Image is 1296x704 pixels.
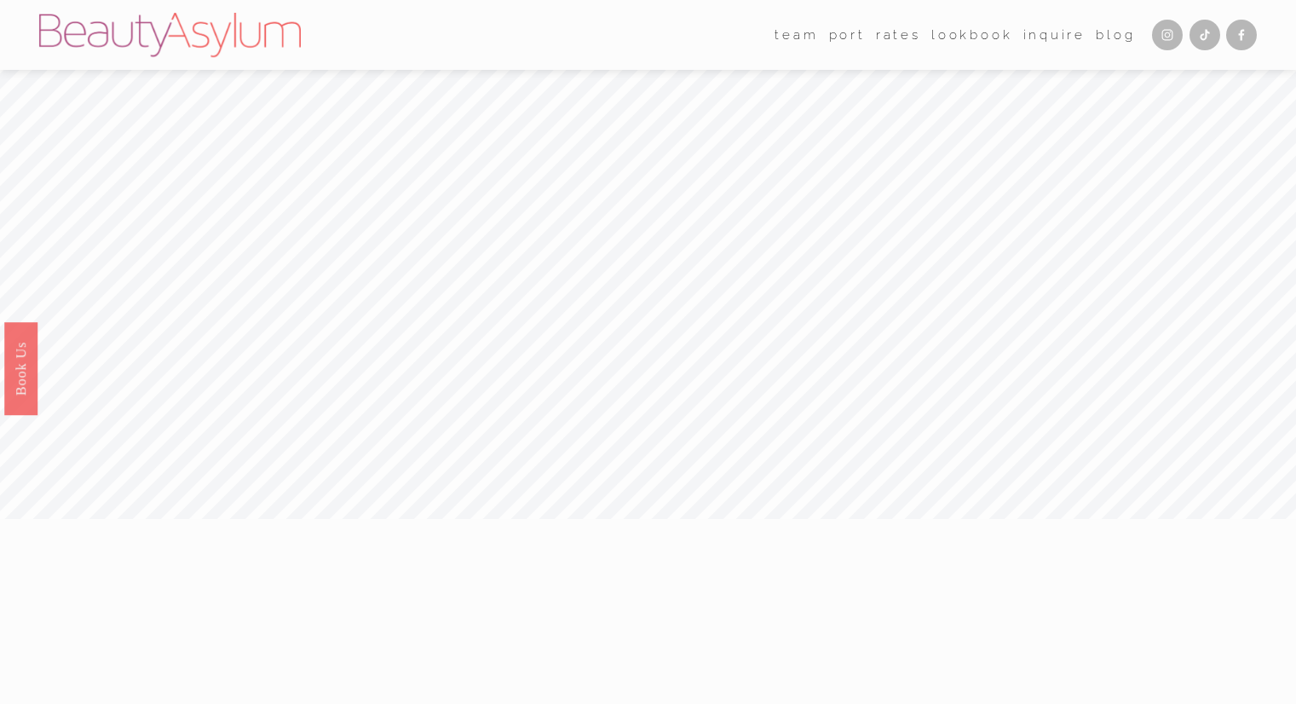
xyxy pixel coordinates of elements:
[39,13,301,57] img: Beauty Asylum | Bridal Hair &amp; Makeup Charlotte &amp; Atlanta
[829,22,866,48] a: port
[876,22,921,48] a: Rates
[1189,20,1220,50] a: TikTok
[1226,20,1257,50] a: Facebook
[1152,20,1183,50] a: Instagram
[4,322,37,415] a: Book Us
[931,22,1012,48] a: Lookbook
[1023,22,1086,48] a: Inquire
[775,22,818,48] a: folder dropdown
[1096,22,1135,48] a: Blog
[775,24,818,47] span: team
